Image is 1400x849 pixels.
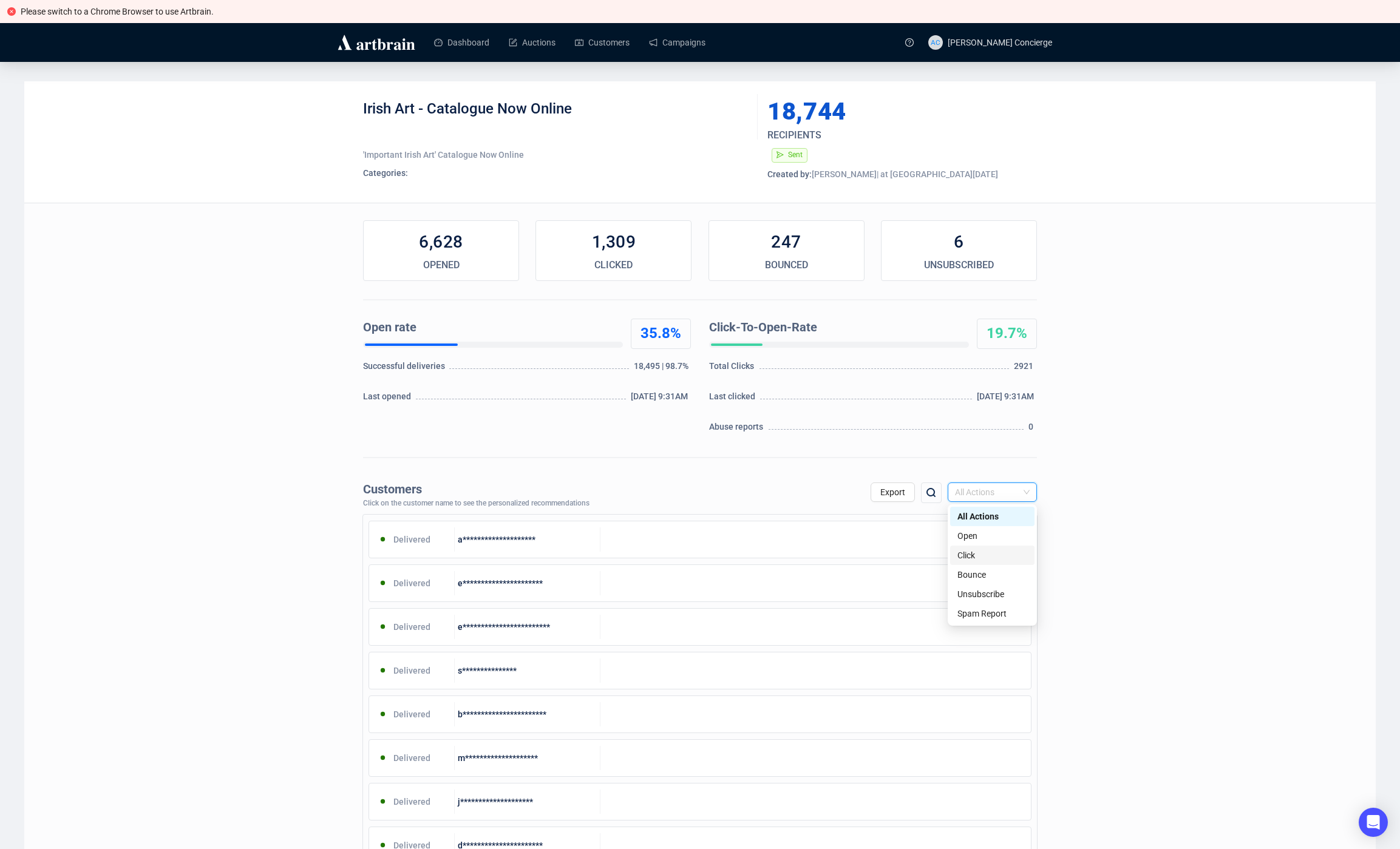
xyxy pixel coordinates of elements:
div: 18,495 | 98.7% [634,360,691,378]
div: Unsubscribe [950,584,1035,604]
div: Open [950,526,1035,546]
span: Sent [788,151,803,159]
a: Dashboard [434,27,489,58]
div: UNSUBSCRIBED [882,258,1036,272]
a: Customers [575,27,630,58]
div: Click [950,546,1035,565]
div: Please switch to a Chrome Browser to use Artbrain. [21,5,1393,18]
div: [PERSON_NAME] | at [GEOGRAPHIC_DATA][DATE] [767,168,1037,180]
div: Spam Report [957,607,1027,620]
div: OPENED [364,258,518,272]
span: Created by: [767,169,812,179]
div: Unsubscribe [957,587,1027,601]
div: Last clicked [709,390,758,408]
span: [PERSON_NAME] Concierge [948,38,1052,47]
div: BOUNCED [709,258,864,272]
div: 0 [1028,421,1037,439]
div: RECIPIENTS [767,128,991,143]
div: 6,628 [364,230,518,254]
button: Export [871,482,915,502]
span: send [776,151,784,158]
span: question-circle [905,38,914,47]
div: Open rate [363,319,618,337]
span: close-circle [7,7,16,16]
span: AC [931,36,940,48]
div: Click-To-Open-Rate [709,319,964,337]
div: Successful deliveries [363,360,447,378]
span: Export [880,487,905,497]
div: Bounce [950,565,1035,584]
div: [DATE] 9:31AM [631,390,691,408]
div: [DATE] 9:31AM [977,390,1037,408]
div: 2921 [1014,360,1037,378]
div: CLICKED [536,258,691,272]
a: Campaigns [649,27,705,58]
div: Click [957,549,1027,562]
div: 18,744 [767,100,980,124]
div: Delivered [369,790,455,814]
div: 247 [709,230,864,254]
div: Delivered [369,658,455,683]
div: Abuse reports [709,421,767,439]
div: 6 [882,230,1036,254]
div: Delivered [369,746,455,770]
div: Customers [363,482,590,496]
div: Delivered [369,527,455,552]
div: Total Clicks [709,360,758,378]
div: Click on the customer name to see the personalized recommendations [363,499,590,508]
div: All Actions [957,510,1027,523]
div: 1,309 [536,230,691,254]
div: Delivered [369,615,455,639]
a: question-circle [898,23,921,61]
img: search.png [924,485,939,500]
div: Delivered [369,702,455,726]
span: All Actions [955,483,1030,501]
img: logo [336,33,417,52]
div: 35.8% [631,324,690,343]
div: Delivered [369,571,455,595]
div: Spam Report [950,604,1035,623]
div: Irish Art - Catalogue Now Online [363,100,749,136]
div: Last opened [363,390,414,408]
a: Auctions [509,27,556,58]
div: 19.7% [977,324,1036,343]
span: Categories: [363,168,408,178]
div: Open Intercom Messenger [1359,808,1388,837]
div: Bounce [957,568,1027,581]
div: All Actions [950,507,1035,526]
div: Open [957,529,1027,543]
div: 'Important Irish Art' Catalogue Now Online [363,149,749,161]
